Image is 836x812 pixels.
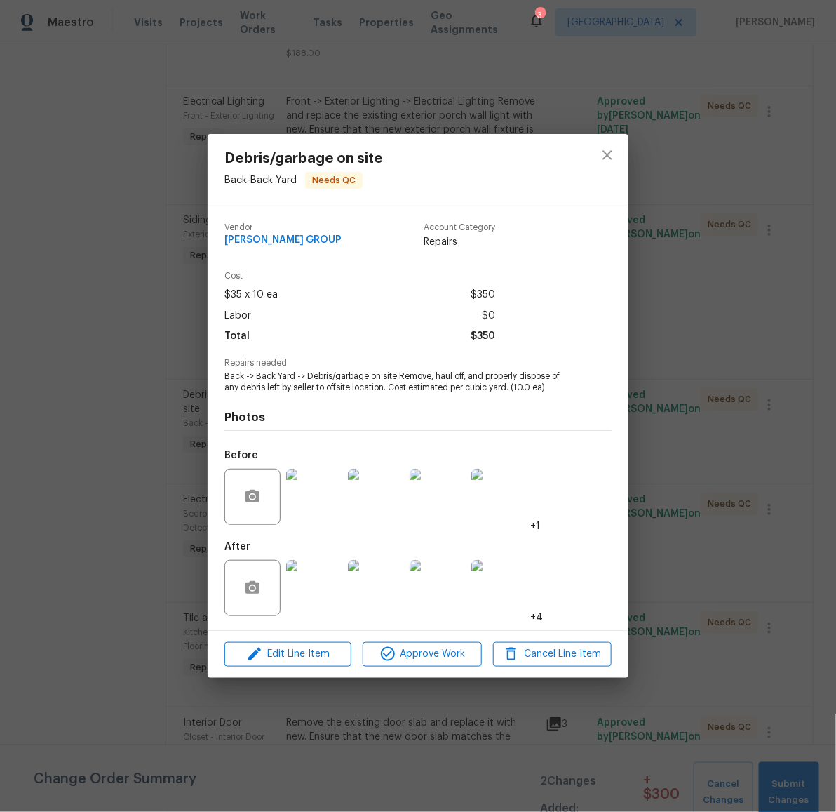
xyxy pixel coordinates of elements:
span: [PERSON_NAME] GROUP [224,235,342,246]
span: $350 [471,326,495,347]
button: Approve Work [363,642,481,667]
span: $35 x 10 ea [224,285,278,305]
button: Cancel Line Item [493,642,612,667]
span: Vendor [224,223,342,232]
span: Edit Line Item [229,646,347,663]
span: Cancel Line Item [497,646,607,663]
span: +1 [530,519,540,533]
span: Debris/garbage on site [224,151,383,166]
span: Approve Work [367,646,477,663]
h4: Photos [224,411,612,425]
span: Back - Back Yard [224,175,297,185]
h5: Before [224,451,258,460]
span: $350 [471,285,495,305]
span: Total [224,326,250,347]
button: Edit Line Item [224,642,351,667]
span: $0 [482,306,495,326]
h5: After [224,542,250,552]
span: Back -> Back Yard -> Debris/garbage on site Remove, haul off, and properly dispose of any debris ... [224,371,573,394]
span: Repairs needed [224,359,612,368]
span: Needs QC [306,173,361,187]
span: Account Category [424,223,495,232]
span: Cost [224,272,495,281]
span: Repairs [424,235,495,249]
button: close [591,138,624,172]
span: Labor [224,306,251,326]
span: +4 [530,611,543,625]
div: 3 [535,8,545,22]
